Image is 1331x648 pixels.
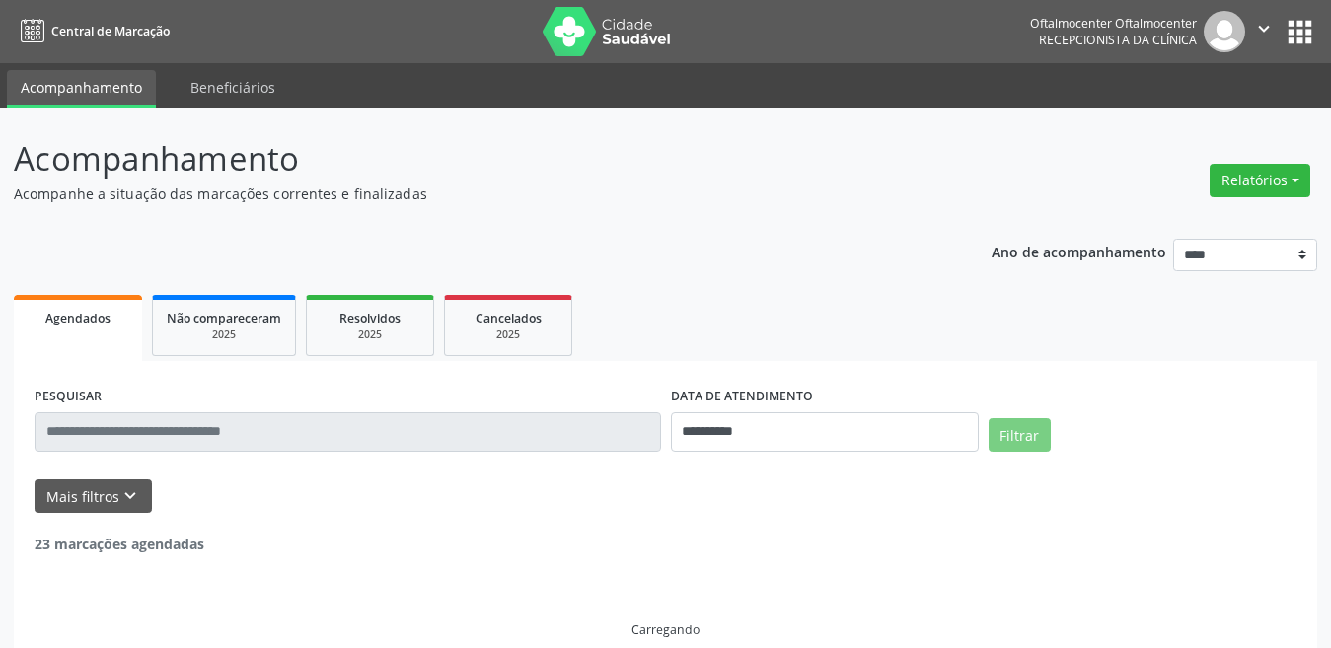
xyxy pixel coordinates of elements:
p: Acompanhe a situação das marcações correntes e finalizadas [14,183,926,204]
div: 2025 [167,327,281,342]
div: 2025 [459,327,557,342]
button: Relatórios [1210,164,1310,197]
span: Cancelados [476,310,542,326]
button:  [1245,11,1283,52]
a: Beneficiários [177,70,289,105]
span: Não compareceram [167,310,281,326]
label: DATA DE ATENDIMENTO [671,382,813,412]
p: Acompanhamento [14,134,926,183]
div: 2025 [321,327,419,342]
i: keyboard_arrow_down [119,485,141,507]
span: Agendados [45,310,111,326]
strong: 23 marcações agendadas [35,535,204,553]
div: Oftalmocenter Oftalmocenter [1030,15,1197,32]
p: Ano de acompanhamento [992,239,1166,263]
button: Filtrar [989,418,1051,452]
span: Recepcionista da clínica [1039,32,1197,48]
button: Mais filtroskeyboard_arrow_down [35,479,152,514]
i:  [1253,18,1275,39]
img: img [1204,11,1245,52]
button: apps [1283,15,1317,49]
div: Carregando [631,621,700,638]
a: Acompanhamento [7,70,156,108]
span: Central de Marcação [51,23,170,39]
label: PESQUISAR [35,382,102,412]
a: Central de Marcação [14,15,170,47]
span: Resolvidos [339,310,401,326]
